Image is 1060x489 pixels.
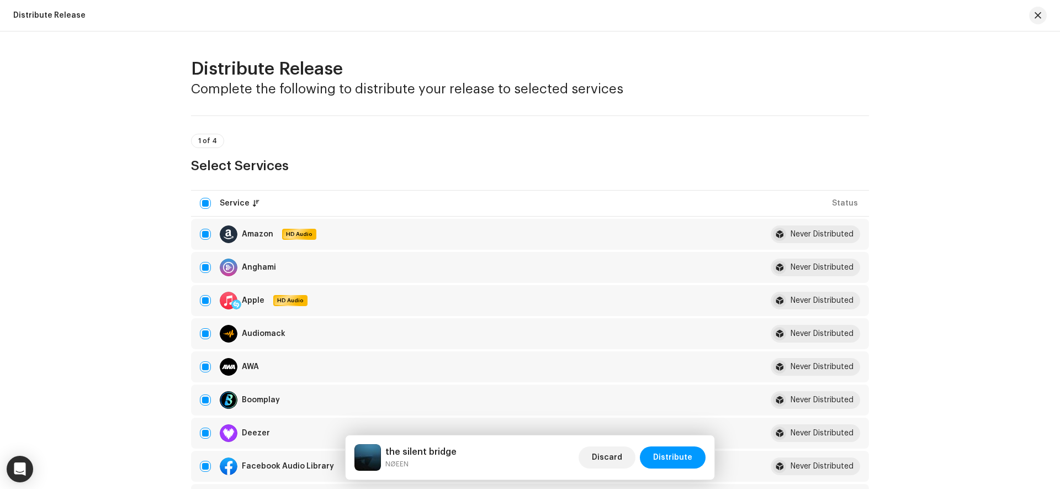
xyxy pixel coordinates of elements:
div: Never Distributed [791,330,854,338]
img: fb32484a-1b90-4a3b-a5d1-1a186e4eb76f [354,444,381,471]
span: HD Audio [283,230,315,238]
div: AWA [242,363,259,371]
h2: Distribute Release [191,58,869,80]
div: Never Distributed [791,429,854,437]
button: Discard [579,446,635,469]
div: Distribute Release [13,11,86,20]
span: HD Audio [274,297,306,304]
div: Facebook Audio Library [242,462,334,470]
div: Audiomack [242,330,285,338]
div: Never Distributed [791,396,854,404]
small: the silent bridge [385,459,457,470]
h5: the silent bridge [385,445,457,459]
div: Never Distributed [791,297,854,304]
div: Never Distributed [791,363,854,371]
div: Never Distributed [791,264,854,271]
span: Distribute [653,446,692,469]
span: Discard [592,446,622,469]
div: Boomplay [242,396,280,404]
div: Amazon [242,230,273,238]
button: Distribute [640,446,706,469]
div: Never Distributed [791,230,854,238]
span: 1 of 4 [198,138,217,144]
div: Never Distributed [791,462,854,470]
div: Open Intercom Messenger [7,456,33,482]
h3: Select Services [191,157,869,175]
div: Deezer [242,429,270,437]
h3: Complete the following to distribute your release to selected services [191,80,869,98]
div: Apple [242,297,264,304]
div: Anghami [242,264,276,271]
